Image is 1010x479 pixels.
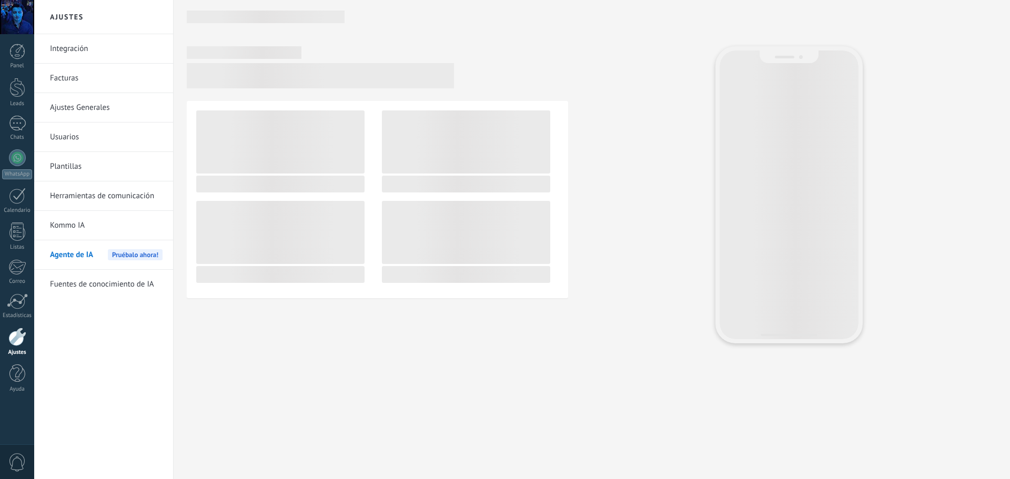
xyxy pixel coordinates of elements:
span: Pruébalo ahora! [108,249,163,260]
div: Correo [2,278,33,285]
div: Leads [2,100,33,107]
a: Usuarios [50,123,163,152]
li: Usuarios [34,123,173,152]
li: Integración [34,34,173,64]
div: WhatsApp [2,169,32,179]
div: Calendario [2,207,33,214]
div: Listas [2,244,33,251]
a: Kommo IA [50,211,163,240]
span: Agente de IA [50,240,93,270]
li: Facturas [34,64,173,93]
div: Estadísticas [2,312,33,319]
a: Fuentes de conocimiento de IA [50,270,163,299]
a: Integración [50,34,163,64]
div: Ayuda [2,386,33,393]
div: Panel [2,63,33,69]
li: Agente de IA [34,240,173,270]
div: Chats [2,134,33,141]
div: Ajustes [2,349,33,356]
a: Ajustes Generales [50,93,163,123]
li: Herramientas de comunicación [34,181,173,211]
li: Fuentes de conocimiento de IA [34,270,173,299]
a: Plantillas [50,152,163,181]
a: Agente de IA Pruébalo ahora! [50,240,163,270]
a: Herramientas de comunicación [50,181,163,211]
a: Facturas [50,64,163,93]
li: Kommo IA [34,211,173,240]
li: Plantillas [34,152,173,181]
li: Ajustes Generales [34,93,173,123]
